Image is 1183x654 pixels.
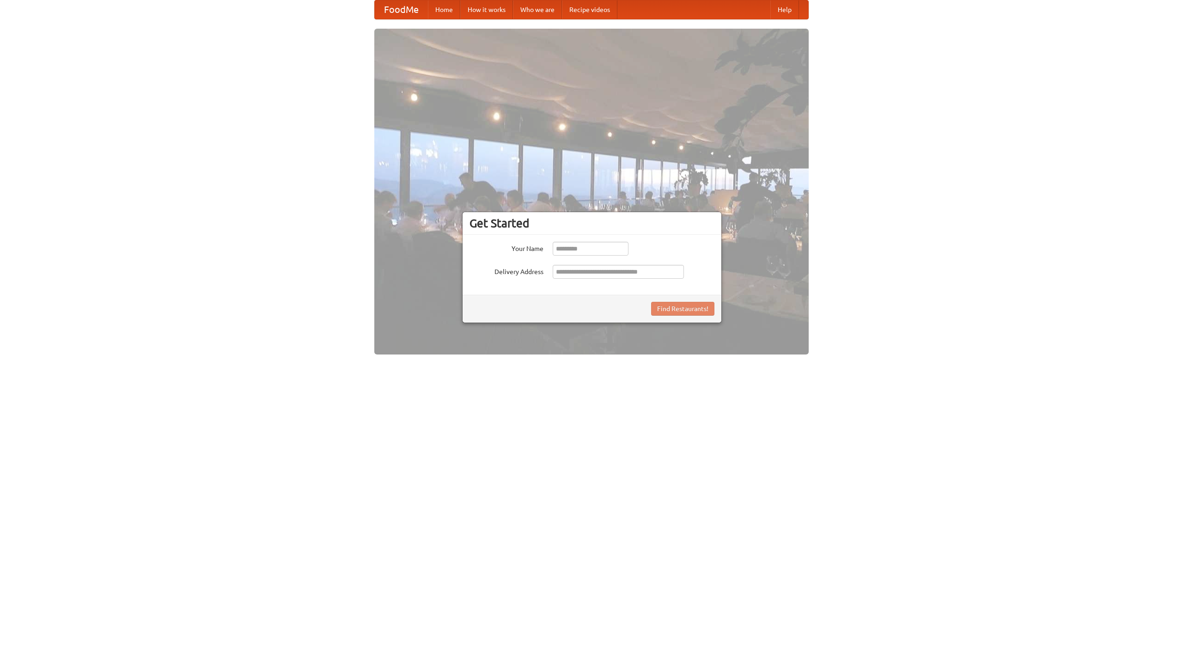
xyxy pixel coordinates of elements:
a: FoodMe [375,0,428,19]
a: How it works [460,0,513,19]
label: Your Name [470,242,543,253]
a: Recipe videos [562,0,617,19]
a: Home [428,0,460,19]
h3: Get Started [470,216,714,230]
a: Who we are [513,0,562,19]
label: Delivery Address [470,265,543,276]
a: Help [770,0,799,19]
button: Find Restaurants! [651,302,714,316]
